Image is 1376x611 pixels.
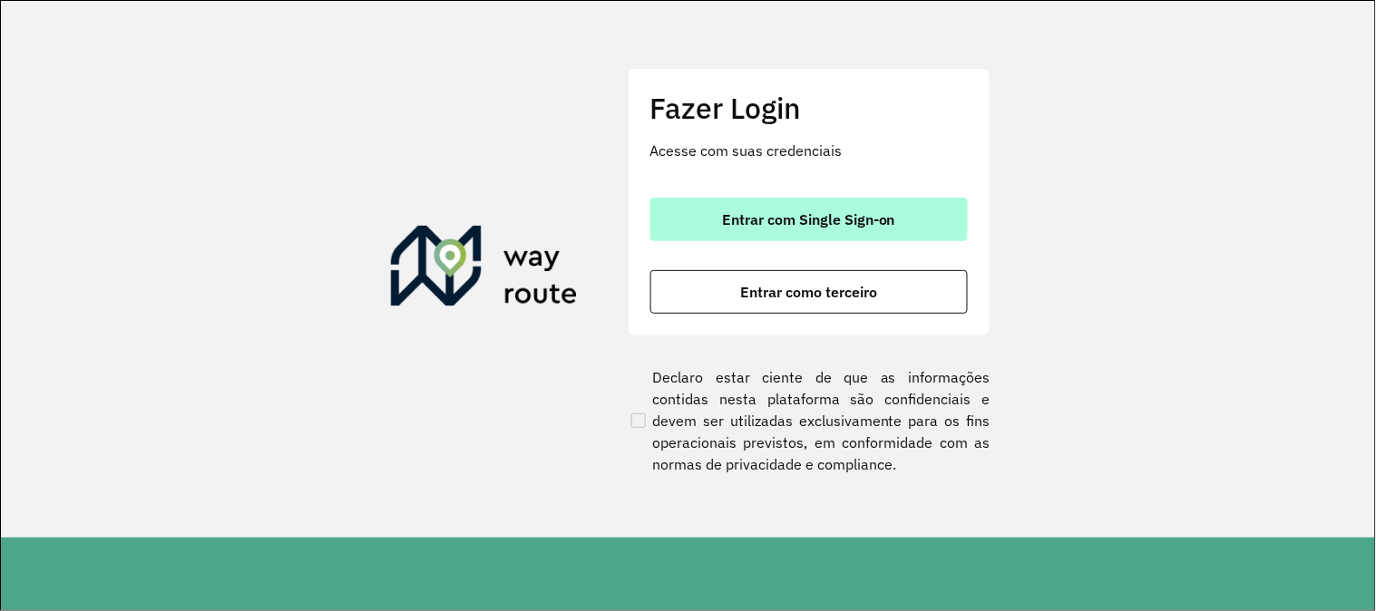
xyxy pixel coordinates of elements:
[628,366,991,475] label: Declaro estar ciente de que as informações contidas nesta plataforma são confidenciais e devem se...
[722,212,895,227] span: Entrar com Single Sign-on
[740,285,877,299] span: Entrar como terceiro
[650,91,968,125] h2: Fazer Login
[650,198,968,241] button: button
[391,226,578,313] img: Roteirizador AmbevTech
[650,140,968,161] p: Acesse com suas credenciais
[650,270,968,314] button: button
